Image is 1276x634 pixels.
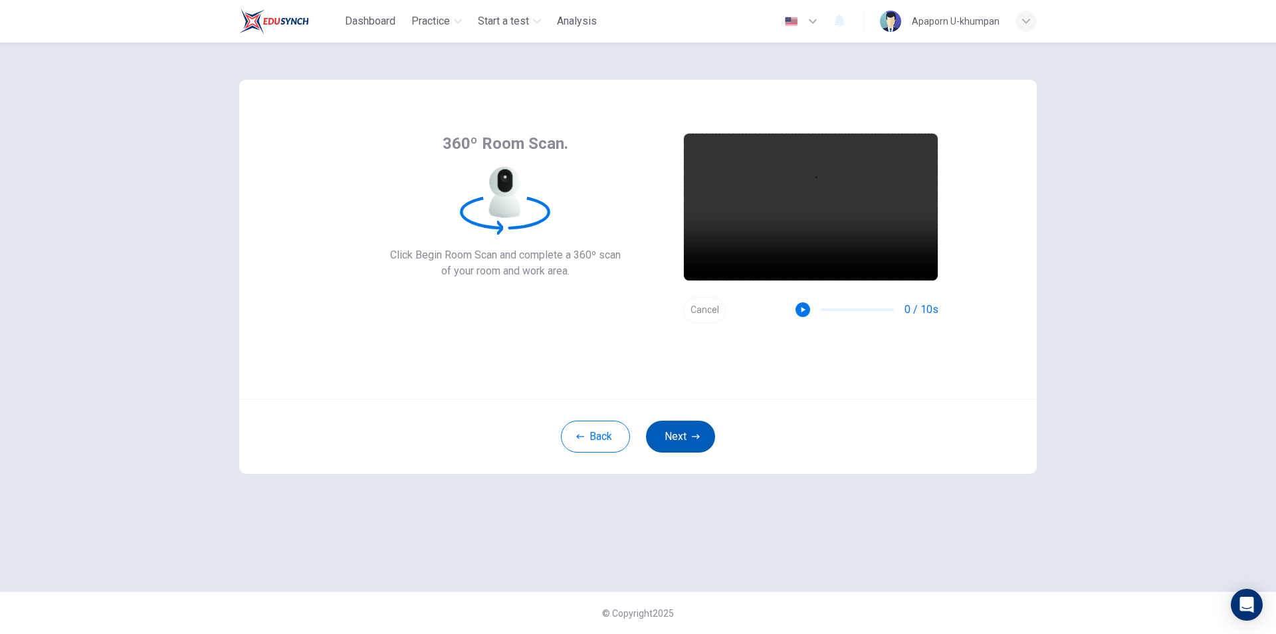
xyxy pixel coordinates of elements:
img: en [783,17,799,27]
span: of your room and work area. [390,263,621,279]
span: Dashboard [345,13,395,29]
span: 0 / 10s [904,302,938,318]
button: Practice [406,9,467,33]
span: 360º Room Scan. [443,133,568,154]
span: Practice [411,13,450,29]
button: Next [646,421,715,453]
span: Start a test [478,13,529,29]
a: Train Test logo [239,8,340,35]
div: Open Intercom Messenger [1231,589,1263,621]
span: Click Begin Room Scan and complete a 360º scan [390,247,621,263]
img: Profile picture [880,11,901,32]
button: Dashboard [340,9,401,33]
span: © Copyright 2025 [602,608,674,619]
div: Apaporn U-khumpan [912,13,1000,29]
span: Analysis [557,13,597,29]
button: Cancel [683,297,726,323]
button: Back [561,421,630,453]
img: Train Test logo [239,8,309,35]
button: Start a test [473,9,546,33]
button: Analysis [552,9,602,33]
